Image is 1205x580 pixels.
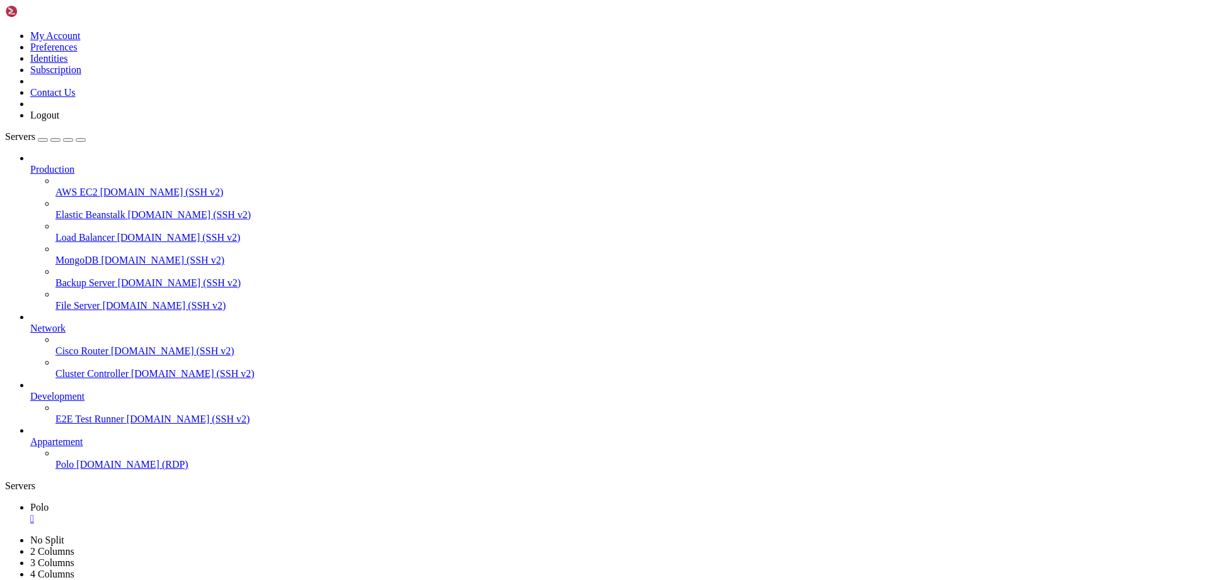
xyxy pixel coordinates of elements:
a: Servers [5,131,86,142]
span: [DOMAIN_NAME] (SSH v2) [111,345,234,356]
li: File Server [DOMAIN_NAME] (SSH v2) [55,289,1200,311]
a: 3 Columns [30,557,74,568]
a: Production [30,164,1200,175]
span: Servers [5,131,35,142]
span: Development [30,391,84,402]
a: MongoDB [DOMAIN_NAME] (SSH v2) [55,255,1200,266]
a: Polo [DOMAIN_NAME] (RDP) [55,459,1200,470]
span: [DOMAIN_NAME] (RDP) [76,459,188,470]
span: Elastic Beanstalk [55,209,125,220]
a: Subscription [30,64,81,75]
a: Polo [30,502,1200,525]
li: MongoDB [DOMAIN_NAME] (SSH v2) [55,243,1200,266]
li: Appartement [30,425,1200,470]
li: Production [30,153,1200,311]
a: Preferences [30,42,78,52]
li: Load Balancer [DOMAIN_NAME] (SSH v2) [55,221,1200,243]
li: Cisco Router [DOMAIN_NAME] (SSH v2) [55,334,1200,357]
a: Contact Us [30,87,76,98]
a:  [30,513,1200,525]
a: My Account [30,30,81,41]
span: [DOMAIN_NAME] (SSH v2) [103,300,226,311]
span: Production [30,164,74,175]
li: E2E Test Runner [DOMAIN_NAME] (SSH v2) [55,402,1200,425]
span: [DOMAIN_NAME] (SSH v2) [101,255,224,265]
a: Cisco Router [DOMAIN_NAME] (SSH v2) [55,345,1200,357]
a: Logout [30,110,59,120]
span: [DOMAIN_NAME] (SSH v2) [127,414,250,424]
a: 2 Columns [30,546,74,557]
li: Development [30,380,1200,425]
span: File Server [55,300,100,311]
li: Network [30,311,1200,380]
a: No Split [30,535,64,545]
div: Servers [5,480,1200,492]
a: E2E Test Runner [DOMAIN_NAME] (SSH v2) [55,414,1200,425]
a: Cluster Controller [DOMAIN_NAME] (SSH v2) [55,368,1200,380]
span: Polo [30,502,49,513]
span: Appartement [30,436,83,447]
li: Polo [DOMAIN_NAME] (RDP) [55,448,1200,470]
span: [DOMAIN_NAME] (SSH v2) [117,232,241,243]
li: Cluster Controller [DOMAIN_NAME] (SSH v2) [55,357,1200,380]
a: File Server [DOMAIN_NAME] (SSH v2) [55,300,1200,311]
span: Cluster Controller [55,368,129,379]
a: 4 Columns [30,569,74,579]
a: Appartement [30,436,1200,448]
a: Identities [30,53,68,64]
a: Elastic Beanstalk [DOMAIN_NAME] (SSH v2) [55,209,1200,221]
span: E2E Test Runner [55,414,124,424]
span: Network [30,323,66,333]
span: Backup Server [55,277,115,288]
li: Backup Server [DOMAIN_NAME] (SSH v2) [55,266,1200,289]
img: Shellngn [5,5,78,18]
span: Cisco Router [55,345,108,356]
span: [DOMAIN_NAME] (SSH v2) [131,368,255,379]
li: Elastic Beanstalk [DOMAIN_NAME] (SSH v2) [55,198,1200,221]
span: [DOMAIN_NAME] (SSH v2) [118,277,241,288]
span: AWS EC2 [55,187,98,197]
span: Polo [55,459,74,470]
li: AWS EC2 [DOMAIN_NAME] (SSH v2) [55,175,1200,198]
span: MongoDB [55,255,98,265]
a: Network [30,323,1200,334]
a: Load Balancer [DOMAIN_NAME] (SSH v2) [55,232,1200,243]
span: Load Balancer [55,232,115,243]
a: Development [30,391,1200,402]
a: AWS EC2 [DOMAIN_NAME] (SSH v2) [55,187,1200,198]
span: [DOMAIN_NAME] (SSH v2) [100,187,224,197]
a: Backup Server [DOMAIN_NAME] (SSH v2) [55,277,1200,289]
span: [DOMAIN_NAME] (SSH v2) [128,209,251,220]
